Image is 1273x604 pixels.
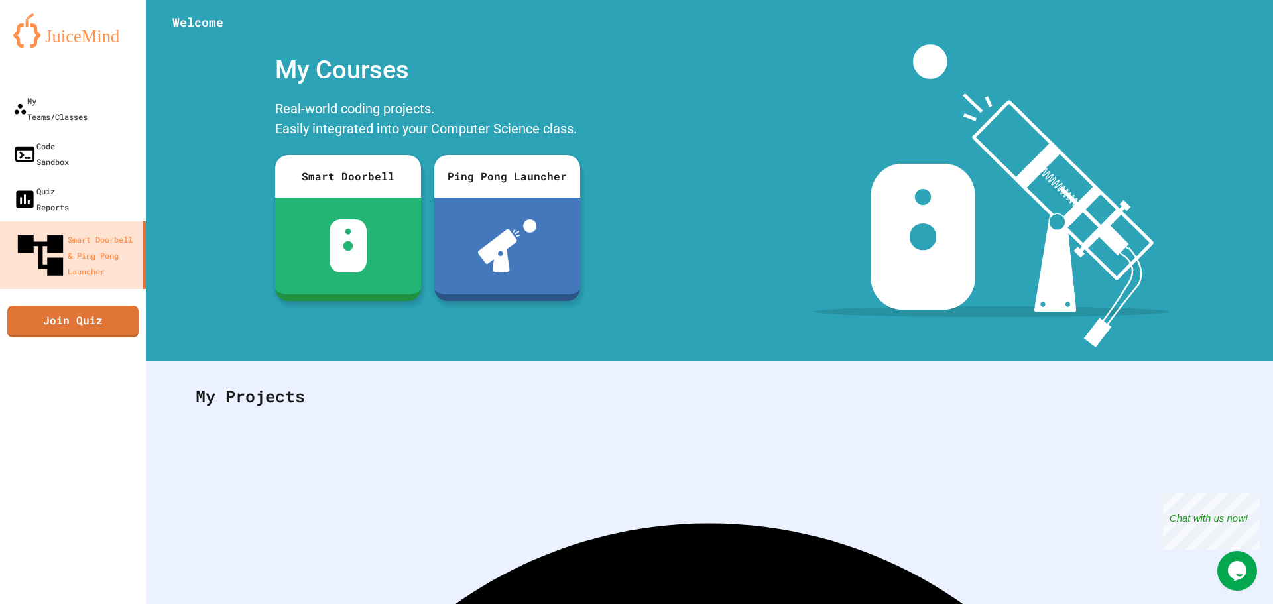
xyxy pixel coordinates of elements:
[1163,493,1260,550] iframe: chat widget
[13,138,69,170] div: Code Sandbox
[13,13,133,48] img: logo-orange.svg
[814,44,1169,347] img: banner-image-my-projects.png
[1217,551,1260,591] iframe: chat widget
[182,371,1237,422] div: My Projects
[13,228,138,282] div: Smart Doorbell & Ping Pong Launcher
[434,155,580,198] div: Ping Pong Launcher
[7,306,139,337] a: Join Quiz
[13,183,69,215] div: Quiz Reports
[330,219,367,272] img: sdb-white.svg
[13,93,88,125] div: My Teams/Classes
[269,44,587,95] div: My Courses
[275,155,421,198] div: Smart Doorbell
[269,95,587,145] div: Real-world coding projects. Easily integrated into your Computer Science class.
[478,219,537,272] img: ppl-with-ball.png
